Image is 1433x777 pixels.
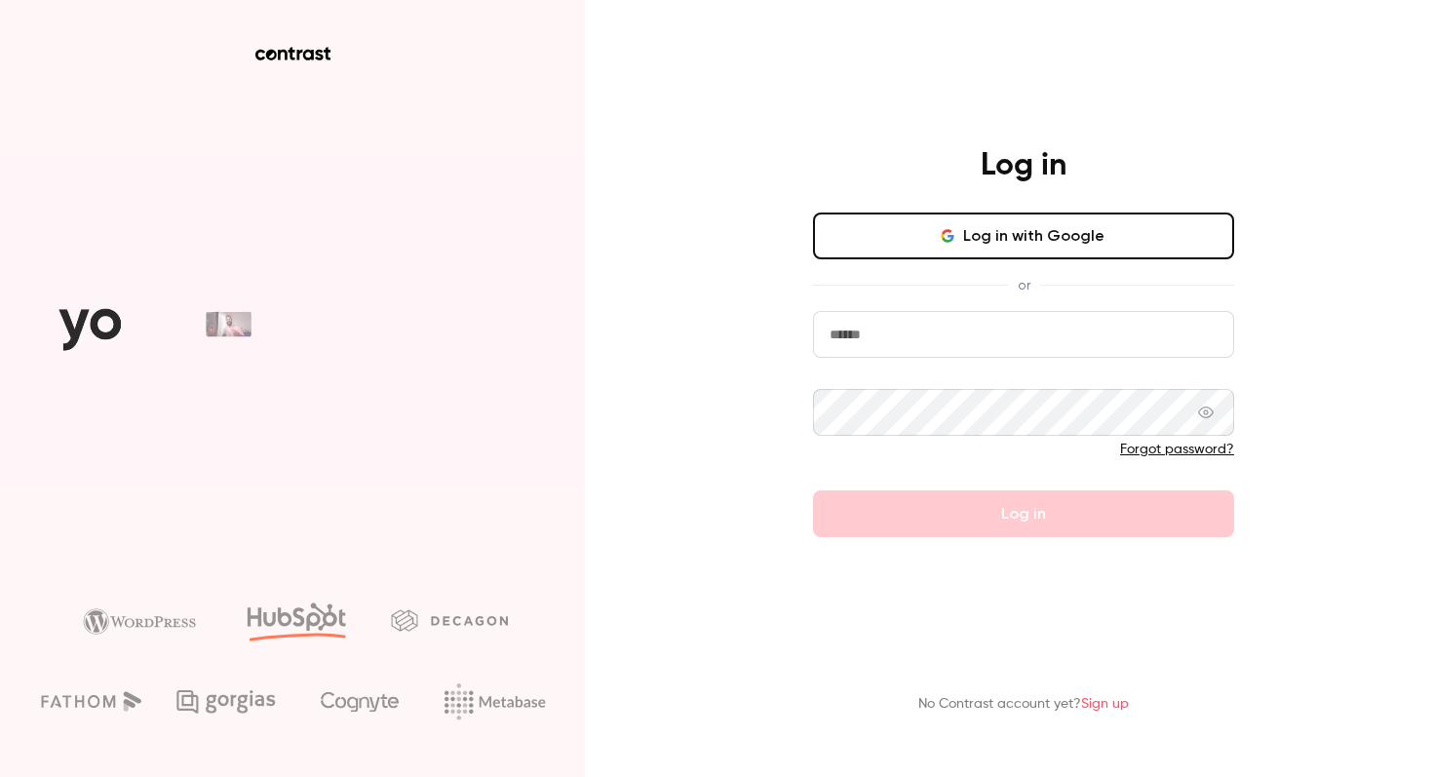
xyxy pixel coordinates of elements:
h4: Log in [981,146,1066,185]
a: Forgot password? [1120,443,1234,456]
img: decagon [391,609,508,631]
button: Log in with Google [813,213,1234,259]
p: No Contrast account yet? [918,694,1129,715]
span: or [1008,275,1040,295]
a: Sign up [1081,697,1129,711]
